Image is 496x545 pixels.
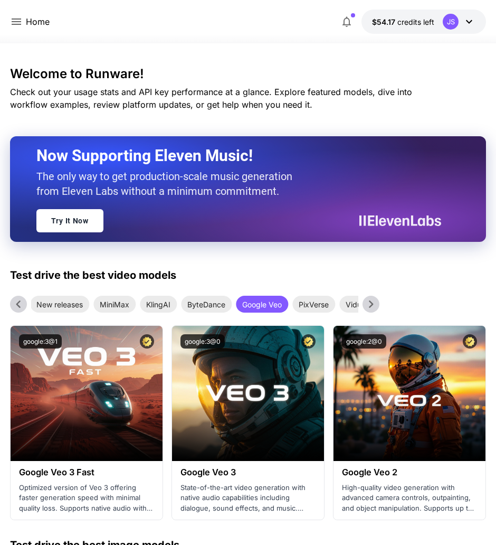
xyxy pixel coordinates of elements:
[19,483,154,514] p: Optimized version of Veo 3 offering faster generation speed with minimal quality loss. Supports n...
[26,15,50,28] a: Home
[140,299,177,310] span: KlingAI
[19,467,154,477] h3: Google Veo 3 Fast
[30,299,89,310] span: New releases
[19,334,62,349] button: google:3@1
[236,299,288,310] span: Google Veo
[180,334,225,349] button: google:3@0
[339,296,368,313] div: Vidu
[397,17,434,26] span: credits left
[36,169,300,199] p: The only way to get production-scale music generation from Eleven Labs without a minimum commitment.
[172,326,324,461] img: alt
[30,296,89,313] div: New releases
[10,87,412,110] span: Check out your usage stats and API key performance at a glance. Explore featured models, dive int...
[36,146,433,166] h2: Now Supporting Eleven Music!
[10,67,486,81] h3: Welcome to Runware!
[93,299,136,310] span: MiniMax
[181,296,232,313] div: ByteDance
[333,326,485,461] img: alt
[443,14,459,30] div: JS
[361,10,486,34] button: $54.1713JS
[372,17,397,26] span: $54.17
[292,296,335,313] div: PixVerse
[342,467,477,477] h3: Google Veo 2
[36,209,103,232] a: Try It Now
[11,326,163,461] img: alt
[93,296,136,313] div: MiniMax
[342,334,386,349] button: google:2@0
[140,334,154,349] button: Certified Model – Vetted for best performance and includes a commercial license.
[301,334,316,349] button: Certified Model – Vetted for best performance and includes a commercial license.
[463,334,477,349] button: Certified Model – Vetted for best performance and includes a commercial license.
[180,467,316,477] h3: Google Veo 3
[181,299,232,310] span: ByteDance
[339,299,368,310] span: Vidu
[372,16,434,27] div: $54.1713
[26,15,50,28] nav: breadcrumb
[180,483,316,514] p: State-of-the-art video generation with native audio capabilities including dialogue, sound effect...
[342,483,477,514] p: High-quality video generation with advanced camera controls, outpainting, and object manipulation...
[236,296,288,313] div: Google Veo
[10,267,176,283] p: Test drive the best video models
[292,299,335,310] span: PixVerse
[140,296,177,313] div: KlingAI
